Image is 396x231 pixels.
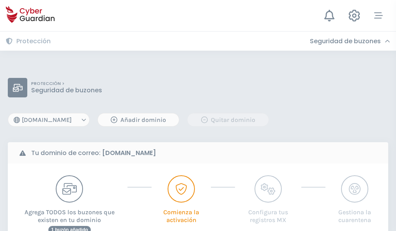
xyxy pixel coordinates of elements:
[31,148,156,158] b: Tu dominio de correo:
[159,175,203,224] button: Comienza la activación
[16,37,51,45] h3: Protección
[102,148,156,157] strong: [DOMAIN_NAME]
[243,203,293,224] p: Configura tus registros MX
[159,203,203,224] p: Comienza la activación
[31,86,102,94] p: Seguridad de buzones
[193,115,263,125] div: Quitar dominio
[187,113,269,127] button: Quitar dominio
[333,175,377,224] button: Gestiona la cuarentena
[19,203,120,224] p: Agrega TODOS los buzones que existen en tu dominio
[310,37,390,45] div: Seguridad de buzones
[310,37,381,45] h3: Seguridad de buzones
[97,113,179,127] button: Añadir dominio
[104,115,173,125] div: Añadir dominio
[31,81,102,86] p: PROTECCIÓN >
[243,175,293,224] button: Configura tus registros MX
[333,203,377,224] p: Gestiona la cuarentena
